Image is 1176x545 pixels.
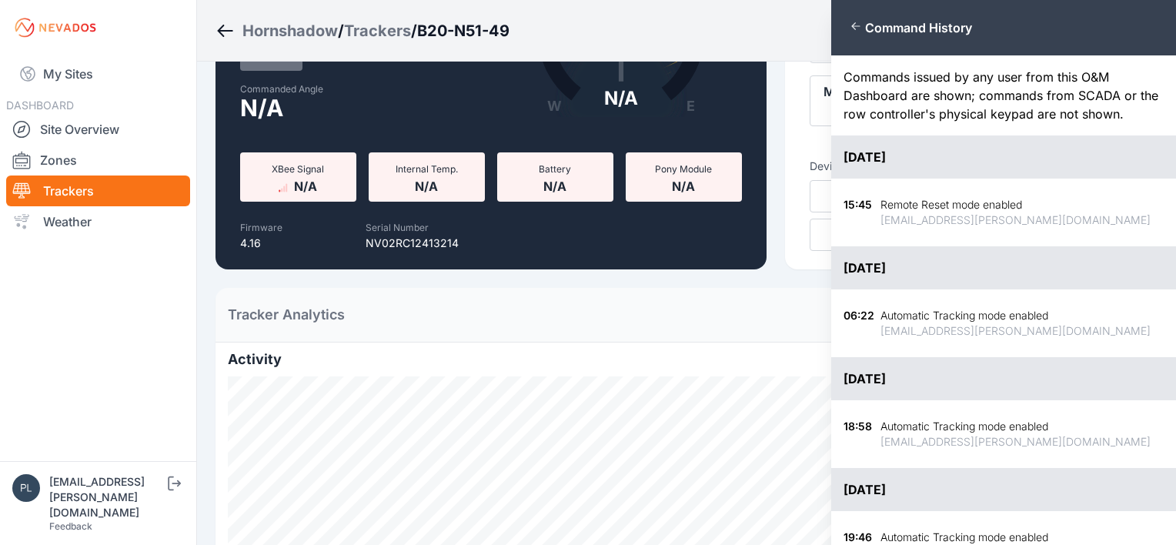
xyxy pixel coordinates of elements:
[844,308,874,339] div: 06:22
[880,197,1151,212] div: Remote Reset mode enabled
[831,468,1176,511] div: [DATE]
[880,434,1151,450] div: [EMAIL_ADDRESS][PERSON_NAME][DOMAIN_NAME]
[831,135,1176,179] div: [DATE]
[831,246,1176,289] div: [DATE]
[880,419,1151,434] div: Automatic Tracking mode enabled
[831,357,1176,400] div: [DATE]
[880,530,1151,545] div: Automatic Tracking mode enabled
[880,212,1151,228] div: [EMAIL_ADDRESS][PERSON_NAME][DOMAIN_NAME]
[865,20,972,35] span: Command History
[844,419,874,450] div: 18:58
[880,323,1151,339] div: [EMAIL_ADDRESS][PERSON_NAME][DOMAIN_NAME]
[880,308,1151,323] div: Automatic Tracking mode enabled
[831,55,1176,135] div: Commands issued by any user from this O&M Dashboard are shown; commands from SCADA or the row con...
[844,197,874,228] div: 15:45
